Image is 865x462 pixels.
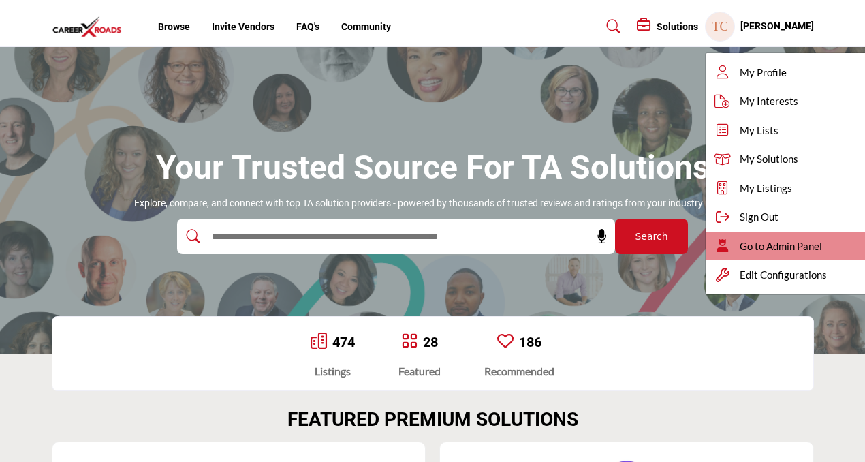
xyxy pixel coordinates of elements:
[740,238,822,254] span: Go to Admin Panel
[296,21,319,32] a: FAQ's
[134,197,731,211] p: Explore, compare, and connect with top TA solution providers - powered by thousands of trusted re...
[519,334,541,350] a: 186
[740,267,827,283] span: Edit Configurations
[212,21,274,32] a: Invite Vendors
[158,21,190,32] a: Browse
[740,151,798,167] span: My Solutions
[52,16,129,38] img: Site Logo
[740,65,787,80] span: My Profile
[615,219,688,254] button: Search
[484,363,554,380] div: Recommended
[740,123,778,138] span: My Lists
[637,18,698,35] div: Solutions
[332,334,355,350] a: 474
[635,230,667,244] span: Search
[341,21,391,32] a: Community
[657,20,698,33] h5: Solutions
[423,334,438,350] a: 28
[740,181,792,196] span: My Listings
[705,12,735,42] button: Show hide supplier dropdown
[740,20,814,33] h5: [PERSON_NAME]
[497,333,514,352] a: Go to Recommended
[287,408,578,431] h2: FEATURED PREMIUM SOLUTIONS
[740,93,798,109] span: My Interests
[311,363,355,380] div: Listings
[593,16,629,37] a: Search
[156,147,710,189] h1: Your Trusted Source for TA Solutions
[398,363,441,380] div: Featured
[740,209,778,225] span: Sign Out
[401,333,418,352] a: Go to Featured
